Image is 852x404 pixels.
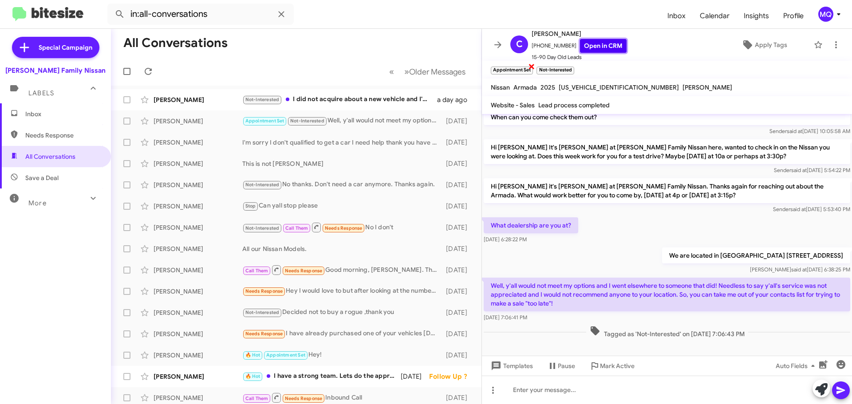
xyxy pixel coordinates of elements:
[245,310,280,315] span: Not-Interested
[245,288,283,294] span: Needs Response
[245,225,280,231] span: Not-Interested
[513,83,537,91] span: Armada
[245,396,268,401] span: Call Them
[442,202,474,211] div: [DATE]
[660,3,693,29] a: Inbox
[491,83,510,91] span: Nissan
[538,101,610,109] span: Lead process completed
[484,314,527,321] span: [DATE] 7:06:41 PM
[245,331,283,337] span: Needs Response
[429,372,474,381] div: Follow Up ?
[811,7,842,22] button: MQ
[242,286,442,296] div: Hey I would love to but after looking at the numbers I would be really upside down on my loan amo...
[242,116,442,126] div: Well, y'all would not meet my options and I went elsewhere to someone that did! Needless to say y...
[586,326,748,338] span: Tagged as 'Not-Interested' on [DATE] 7:06:43 PM
[532,53,627,62] span: 15-90 Day Old Leads
[25,110,101,118] span: Inbox
[154,329,242,338] div: [PERSON_NAME]
[582,358,642,374] button: Mark Active
[242,201,442,211] div: Can yall stop please
[154,180,242,189] div: [PERSON_NAME]
[384,63,471,81] nav: Page navigation example
[154,95,242,104] div: [PERSON_NAME]
[442,244,474,253] div: [DATE]
[266,352,305,358] span: Appointment Set
[442,329,474,338] div: [DATE]
[682,83,732,91] span: [PERSON_NAME]
[442,351,474,360] div: [DATE]
[5,66,106,75] div: [PERSON_NAME] Family Nissan
[399,63,471,81] button: Next
[442,308,474,317] div: [DATE]
[773,206,850,212] span: Sender [DATE] 5:53:40 PM
[442,159,474,168] div: [DATE]
[242,392,442,403] div: Inbound Call
[123,36,228,50] h1: All Conversations
[245,268,268,274] span: Call Them
[559,83,679,91] span: [US_VEHICLE_IDENTIFICATION_NUMBER]
[28,199,47,207] span: More
[242,94,437,105] div: I did not acquire about a new vehicle and I'm not interested either getting rid of or selling my ...
[154,266,242,275] div: [PERSON_NAME]
[791,266,807,273] span: said at
[242,222,442,233] div: No I don't
[389,66,394,77] span: «
[750,266,850,273] span: [PERSON_NAME] [DATE] 6:38:25 PM
[491,101,535,109] span: Website - Sales
[154,159,242,168] div: [PERSON_NAME]
[245,182,280,188] span: Not-Interested
[790,206,806,212] span: said at
[482,358,540,374] button: Templates
[662,247,850,263] p: We are located in [GEOGRAPHIC_DATA] [STREET_ADDRESS]
[25,152,75,161] span: All Conversations
[12,37,99,58] a: Special Campaign
[245,203,256,209] span: Stop
[491,67,533,75] small: Appointment Set
[285,396,323,401] span: Needs Response
[484,139,850,164] p: Hi [PERSON_NAME] It's [PERSON_NAME] at [PERSON_NAME] Family Nissan here, wanted to check in on th...
[154,202,242,211] div: [PERSON_NAME]
[245,373,260,379] span: 🔥 Hot
[558,358,575,374] span: Pause
[693,3,737,29] a: Calendar
[242,329,442,339] div: I have already purchased one of your vehicles [DATE] .. going to go pick it up in a little while....
[154,308,242,317] div: [PERSON_NAME]
[442,138,474,147] div: [DATE]
[28,89,54,97] span: Labels
[290,118,324,124] span: Not-Interested
[442,223,474,232] div: [DATE]
[242,159,442,168] div: This is not [PERSON_NAME]
[776,3,811,29] a: Profile
[154,372,242,381] div: [PERSON_NAME]
[107,4,294,25] input: Search
[384,63,399,81] button: Previous
[25,173,59,182] span: Save a Deal
[532,28,627,39] span: [PERSON_NAME]
[442,117,474,126] div: [DATE]
[242,307,442,318] div: Decided not to buy a rogue ,thank you
[437,95,474,104] div: a day ago
[774,167,850,173] span: Sender [DATE] 5:54:22 PM
[39,43,92,52] span: Special Campaign
[580,39,627,53] a: Open in CRM
[484,236,527,243] span: [DATE] 6:28:22 PM
[325,225,363,231] span: Needs Response
[404,66,409,77] span: »
[242,371,401,381] div: I have a strong team. Lets do the appraisal first on it see what we can do and I will work the nu...
[755,37,787,53] span: Apply Tags
[401,372,429,381] div: [DATE]
[285,268,323,274] span: Needs Response
[154,287,242,296] div: [PERSON_NAME]
[442,180,474,189] div: [DATE]
[769,128,850,134] span: Sender [DATE] 10:05:58 AM
[154,138,242,147] div: [PERSON_NAME]
[484,217,578,233] p: What dealership are you at?
[737,3,776,29] a: Insights
[154,223,242,232] div: [PERSON_NAME]
[484,178,850,203] p: Hi [PERSON_NAME] it's [PERSON_NAME] at [PERSON_NAME] Family Nissan. Thanks again for reaching out...
[540,358,582,374] button: Pause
